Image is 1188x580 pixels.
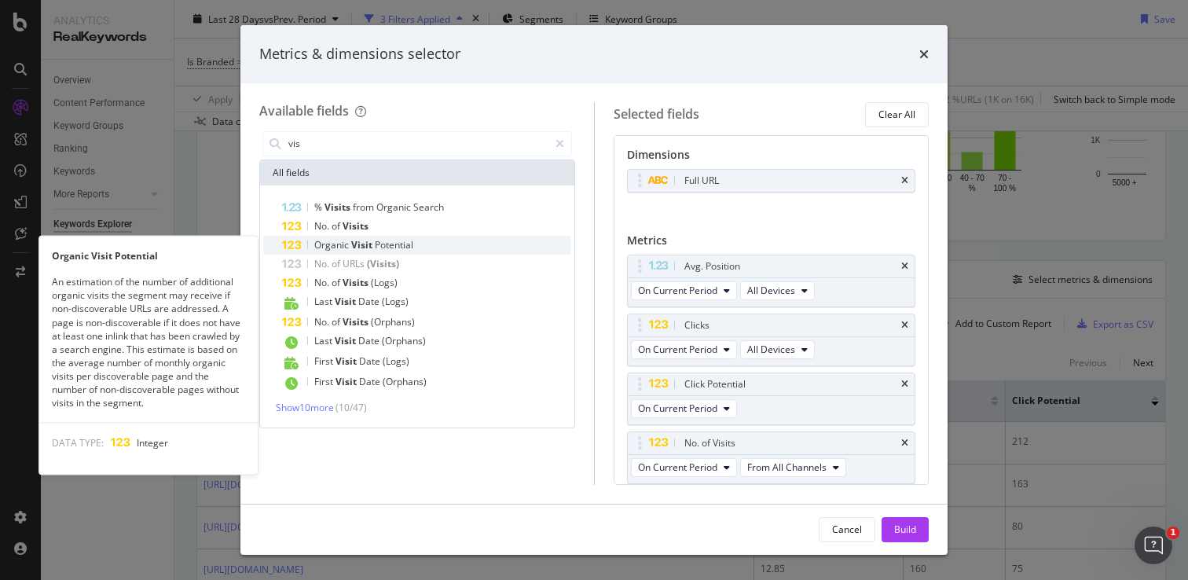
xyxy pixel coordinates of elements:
button: All Devices [740,340,815,359]
span: Organic [314,238,351,251]
span: ( 10 / 47 ) [335,401,367,414]
span: Date [359,375,383,388]
span: On Current Period [638,343,717,356]
div: Cancel [832,523,862,536]
div: Clicks [684,318,709,333]
span: Last [314,334,335,347]
div: Full URLtimes [627,169,916,193]
input: Search by field name [287,132,548,156]
div: All fields [260,160,574,185]
div: Metrics [627,233,916,255]
span: of [332,276,343,289]
div: Avg. Position [684,259,740,274]
button: Build [882,517,929,542]
span: URLs [343,257,367,270]
div: Selected fields [614,105,699,123]
div: Available fields [259,102,349,119]
span: Search [413,200,444,214]
span: Last [314,295,335,308]
span: On Current Period [638,284,717,297]
button: From All Channels [740,458,846,477]
div: Metrics & dimensions selector [259,44,460,64]
span: from [353,200,376,214]
span: Date [358,334,382,347]
div: Click PotentialtimesOn Current Period [627,373,916,425]
span: (Orphans) [383,375,427,388]
span: Visits [343,276,371,289]
button: On Current Period [631,281,737,300]
span: First [314,375,335,388]
div: Clear All [878,108,915,121]
span: Date [358,295,382,308]
span: Organic [376,200,413,214]
div: times [901,321,908,330]
div: times [901,262,908,271]
div: Full URL [684,173,719,189]
div: times [901,380,908,389]
span: of [332,257,343,270]
div: Avg. PositiontimesOn Current PeriodAll Devices [627,255,916,307]
button: On Current Period [631,340,737,359]
button: Cancel [819,517,875,542]
span: (Logs) [383,354,409,368]
div: modal [240,25,948,555]
span: Visit [335,375,359,388]
span: (Visits) [367,257,399,270]
span: Visit [335,295,358,308]
span: All Devices [747,284,795,297]
div: Organic Visit Potential [39,249,258,262]
button: All Devices [740,281,815,300]
span: Visits [343,315,371,329]
span: No. [314,276,332,289]
span: Visits [324,200,353,214]
span: % [314,200,324,214]
button: Clear All [865,102,929,127]
span: Visit [335,334,358,347]
span: On Current Period [638,461,717,474]
div: Dimensions [627,147,916,169]
span: (Orphans) [382,334,426,347]
div: times [901,176,908,185]
span: All Devices [747,343,795,356]
span: Visit [335,354,359,368]
span: On Current Period [638,402,717,415]
span: of [332,219,343,233]
span: From All Channels [747,461,827,474]
span: Show 10 more [276,401,334,414]
div: No. of VisitstimesOn Current PeriodFrom All Channels [627,431,916,484]
span: First [314,354,335,368]
span: Visits [343,219,368,233]
div: Build [894,523,916,536]
button: On Current Period [631,458,737,477]
button: On Current Period [631,399,737,418]
span: (Logs) [382,295,409,308]
div: No. of Visits [684,435,735,451]
div: Click Potential [684,376,746,392]
span: No. [314,257,332,270]
span: of [332,315,343,329]
span: (Logs) [371,276,398,289]
span: No. [314,315,332,329]
span: Visit [351,238,375,251]
span: (Orphans) [371,315,415,329]
span: No. [314,219,332,233]
div: times [919,44,929,64]
span: Potential [375,238,413,251]
span: Date [359,354,383,368]
div: An estimation of the number of additional organic visits the segment may receive if non-discovera... [39,275,258,409]
div: times [901,439,908,448]
iframe: Intercom live chat [1135,527,1172,564]
span: 1 [1167,527,1179,539]
div: ClickstimesOn Current PeriodAll Devices [627,314,916,366]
